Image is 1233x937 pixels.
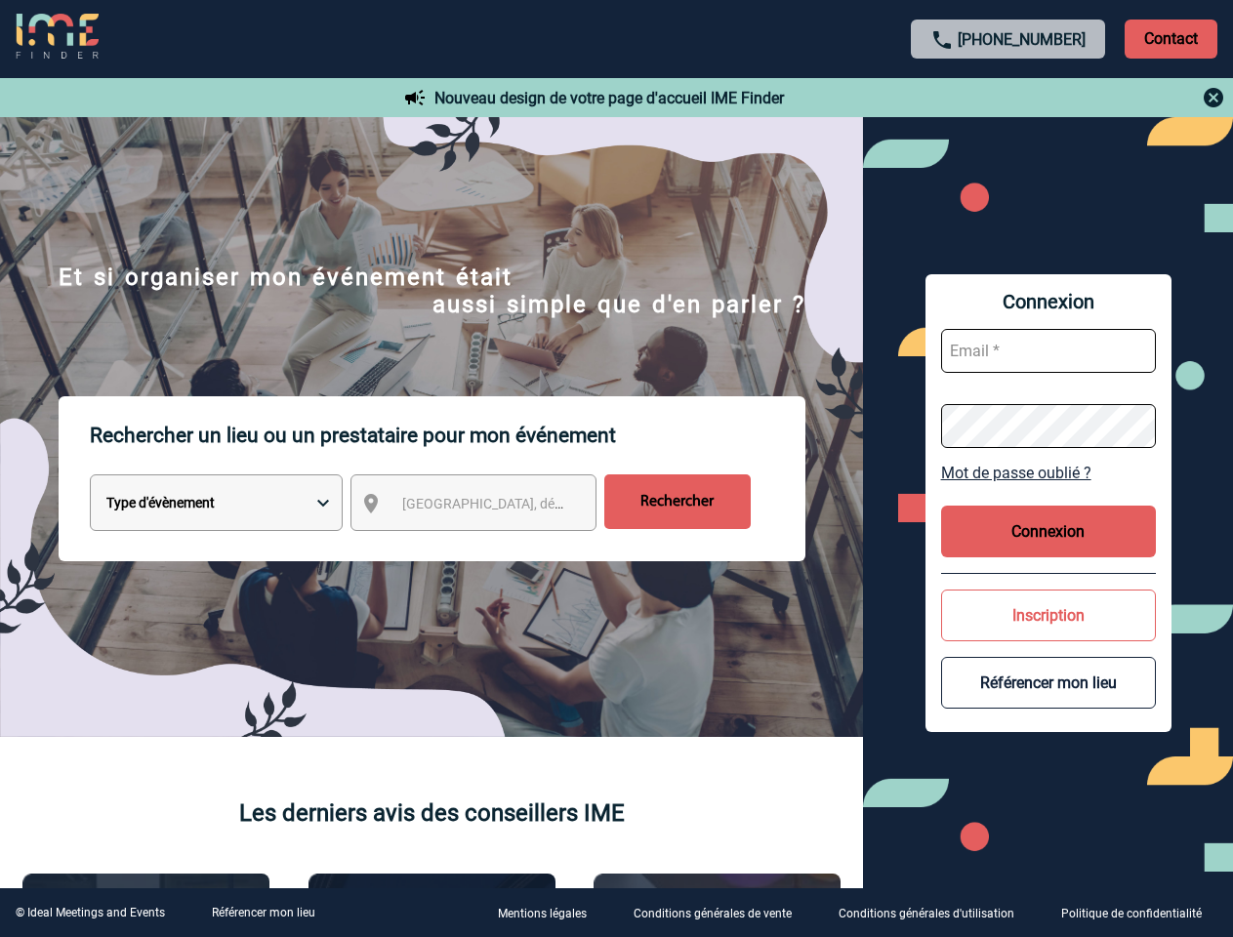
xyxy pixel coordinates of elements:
[941,329,1156,373] input: Email *
[498,908,587,921] p: Mentions légales
[1125,20,1217,59] p: Contact
[618,904,823,922] a: Conditions générales de vente
[212,906,315,919] a: Référencer mon lieu
[402,496,674,511] span: [GEOGRAPHIC_DATA], département, région...
[823,904,1046,922] a: Conditions générales d'utilisation
[1046,904,1233,922] a: Politique de confidentialité
[930,28,954,52] img: call-24-px.png
[1061,908,1202,921] p: Politique de confidentialité
[941,464,1156,482] a: Mot de passe oublié ?
[604,474,751,529] input: Rechercher
[16,906,165,919] div: © Ideal Meetings and Events
[941,657,1156,709] button: Référencer mon lieu
[941,506,1156,557] button: Connexion
[941,590,1156,641] button: Inscription
[958,30,1086,49] a: [PHONE_NUMBER]
[90,396,805,474] p: Rechercher un lieu ou un prestataire pour mon événement
[482,904,618,922] a: Mentions légales
[839,908,1014,921] p: Conditions générales d'utilisation
[634,908,792,921] p: Conditions générales de vente
[941,290,1156,313] span: Connexion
